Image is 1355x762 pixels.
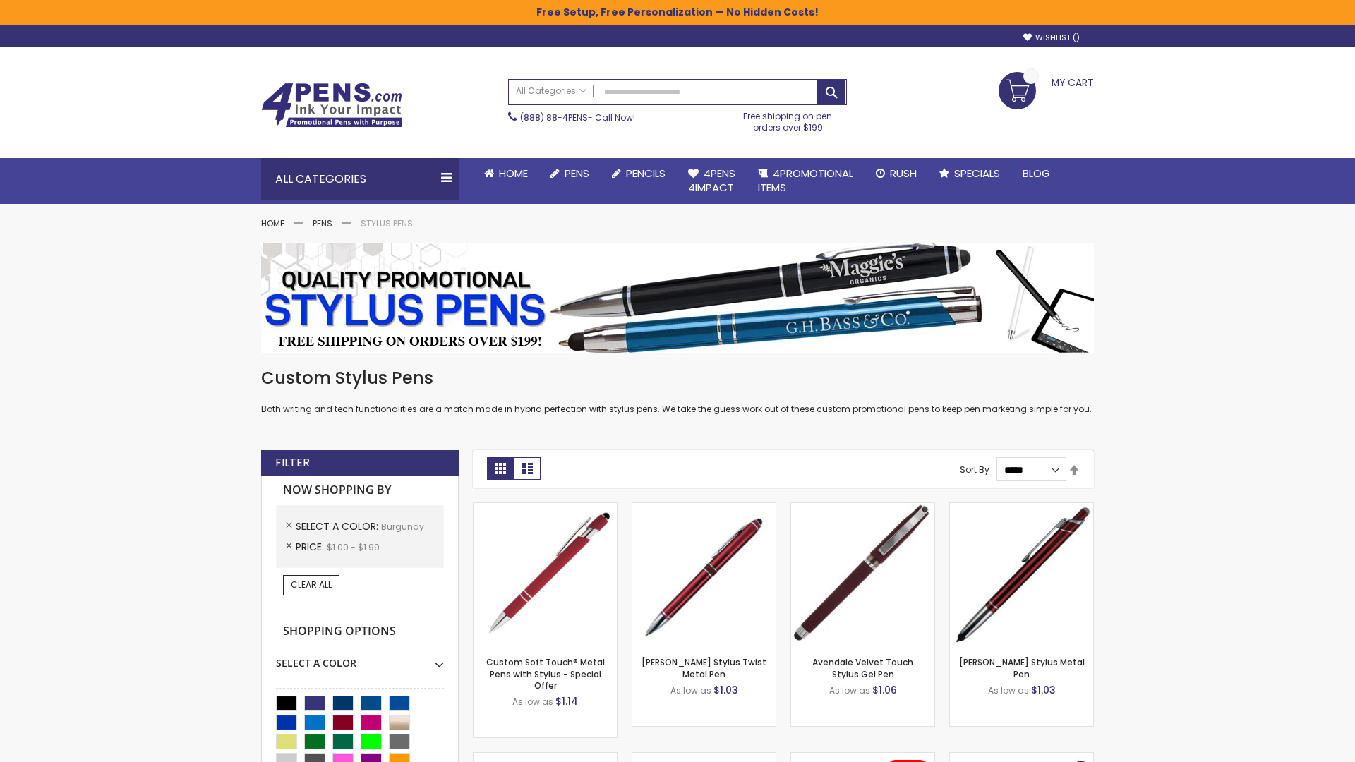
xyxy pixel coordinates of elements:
strong: Grid [487,457,514,480]
img: Stylus Pens [261,243,1094,353]
div: Select A Color [276,646,444,670]
img: Colter Stylus Twist Metal Pen-Burgundy [632,503,776,646]
a: Olson Stylus Metal Pen-Burgundy [950,502,1093,514]
strong: Shopping Options [276,617,444,647]
a: (888) 88-4PENS [520,111,588,123]
span: $1.03 [1031,683,1056,697]
span: $1.14 [555,694,578,708]
span: Rush [890,166,917,181]
span: - Call Now! [520,111,635,123]
img: Avendale Velvet Touch Stylus Gel Pen-Burgundy [791,503,934,646]
span: All Categories [516,85,586,97]
h1: Custom Stylus Pens [261,367,1094,389]
a: 4Pens4impact [677,158,747,204]
span: As low as [512,696,553,708]
a: All Categories [509,80,594,103]
a: 4PROMOTIONALITEMS [747,158,865,204]
div: Free shipping on pen orders over $199 [729,105,848,133]
a: [PERSON_NAME] Stylus Twist Metal Pen [642,656,766,679]
strong: Now Shopping by [276,476,444,505]
strong: Filter [275,455,310,471]
a: [PERSON_NAME] Stylus Metal Pen [959,656,1085,679]
a: Home [473,158,539,189]
span: 4PROMOTIONAL ITEMS [758,166,853,195]
a: Rush [865,158,928,189]
a: Home [261,217,284,229]
strong: Stylus Pens [361,217,413,229]
span: Clear All [291,579,332,591]
span: Pencils [626,166,666,181]
span: $1.06 [872,683,897,697]
span: As low as [670,684,711,696]
span: Home [499,166,528,181]
span: $1.03 [713,683,738,697]
a: Custom Soft Touch® Metal Pens with Stylus-Burgundy [474,502,617,514]
span: Select A Color [296,519,381,533]
a: Avendale Velvet Touch Stylus Gel Pen [812,656,913,679]
span: Pens [565,166,589,181]
a: Blog [1011,158,1061,189]
a: Specials [928,158,1011,189]
div: All Categories [261,158,459,200]
span: Burgundy [381,521,424,533]
span: Price [296,540,327,554]
a: Clear All [283,575,339,595]
img: Custom Soft Touch® Metal Pens with Stylus-Burgundy [474,503,617,646]
span: As low as [988,684,1029,696]
span: Blog [1023,166,1050,181]
span: As low as [829,684,870,696]
img: Olson Stylus Metal Pen-Burgundy [950,503,1093,646]
a: Pencils [601,158,677,189]
a: Avendale Velvet Touch Stylus Gel Pen-Burgundy [791,502,934,514]
span: $1.00 - $1.99 [327,541,380,553]
a: Pens [539,158,601,189]
a: Custom Soft Touch® Metal Pens with Stylus - Special Offer [486,656,605,691]
label: Sort By [960,464,989,476]
div: Both writing and tech functionalities are a match made in hybrid perfection with stylus pens. We ... [261,367,1094,416]
a: Pens [313,217,332,229]
img: 4Pens Custom Pens and Promotional Products [261,83,402,128]
a: Colter Stylus Twist Metal Pen-Burgundy [632,502,776,514]
span: 4Pens 4impact [688,166,735,195]
a: Wishlist [1023,32,1080,43]
span: Specials [954,166,1000,181]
